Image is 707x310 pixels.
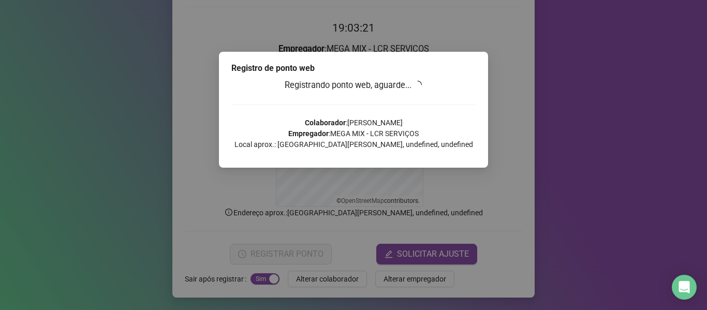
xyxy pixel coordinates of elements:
[288,129,329,138] strong: Empregador
[231,62,476,75] div: Registro de ponto web
[231,117,476,150] p: : [PERSON_NAME] : MEGA MIX - LCR SERVIÇOS Local aprox.: [GEOGRAPHIC_DATA][PERSON_NAME], undefined...
[305,119,346,127] strong: Colaborador
[672,275,697,300] div: Open Intercom Messenger
[231,79,476,92] h3: Registrando ponto web, aguarde...
[414,81,422,89] span: loading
